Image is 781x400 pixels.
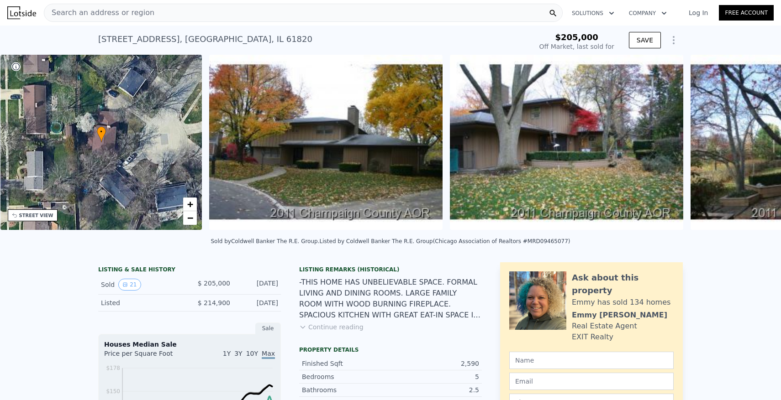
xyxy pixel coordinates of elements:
span: Search an address or region [44,7,154,18]
div: Bathrooms [302,385,390,395]
div: Off Market, last sold for [539,42,614,51]
div: Listed [101,298,182,307]
button: View historical data [118,279,141,291]
input: Email [509,373,674,390]
span: 10Y [246,350,258,357]
div: [DATE] [237,279,278,291]
img: Lotside [7,6,36,19]
div: [DATE] [237,298,278,307]
div: Bedrooms [302,372,390,381]
div: 2.5 [390,385,479,395]
img: Sale: 6894077 Parcel: 26920397 [450,55,683,230]
tspan: $150 [106,388,120,395]
div: Real Estate Agent [572,321,637,332]
div: Sale [255,322,281,334]
div: STREET VIEW [19,212,53,219]
div: Property details [299,346,482,353]
div: Listing Remarks (Historical) [299,266,482,273]
span: Max [262,350,275,359]
span: 3Y [234,350,242,357]
a: Zoom out [183,211,197,225]
div: -THIS HOME HAS UNBELIEVABLE SPACE. FORMAL LIVING AND DINING ROOMS. LARGE FAMILY ROOM WITH WOOD BU... [299,277,482,321]
input: Name [509,352,674,369]
div: Houses Median Sale [104,340,275,349]
button: Continue reading [299,322,364,332]
span: $ 205,000 [198,280,230,287]
img: Sale: 6894077 Parcel: 26920397 [209,55,443,230]
span: $205,000 [555,32,598,42]
div: 5 [390,372,479,381]
div: Sold [101,279,182,291]
button: SAVE [629,32,661,48]
div: EXIT Realty [572,332,613,343]
div: 2,590 [390,359,479,368]
div: Finished Sqft [302,359,390,368]
a: Free Account [719,5,774,21]
div: Listed by Coldwell Banker The R.E. Group (Chicago Association of Realtors #MRD09465077) [320,238,570,244]
span: + [187,198,193,210]
div: Price per Square Foot [104,349,190,364]
span: 1Y [223,350,231,357]
tspan: $178 [106,365,120,371]
span: − [187,212,193,223]
a: Zoom in [183,197,197,211]
button: Company [622,5,674,21]
button: Show Options [665,31,683,49]
div: Sold by Coldwell Banker The R.E. Group . [211,238,319,244]
div: Emmy has sold 134 homes [572,297,670,308]
div: Ask about this property [572,271,674,297]
a: Log In [678,8,719,17]
div: LISTING & SALE HISTORY [98,266,281,275]
div: Emmy [PERSON_NAME] [572,310,667,321]
span: $ 214,900 [198,299,230,306]
div: • [97,126,106,142]
div: [STREET_ADDRESS] , [GEOGRAPHIC_DATA] , IL 61820 [98,33,312,46]
span: • [97,128,106,136]
button: Solutions [565,5,622,21]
